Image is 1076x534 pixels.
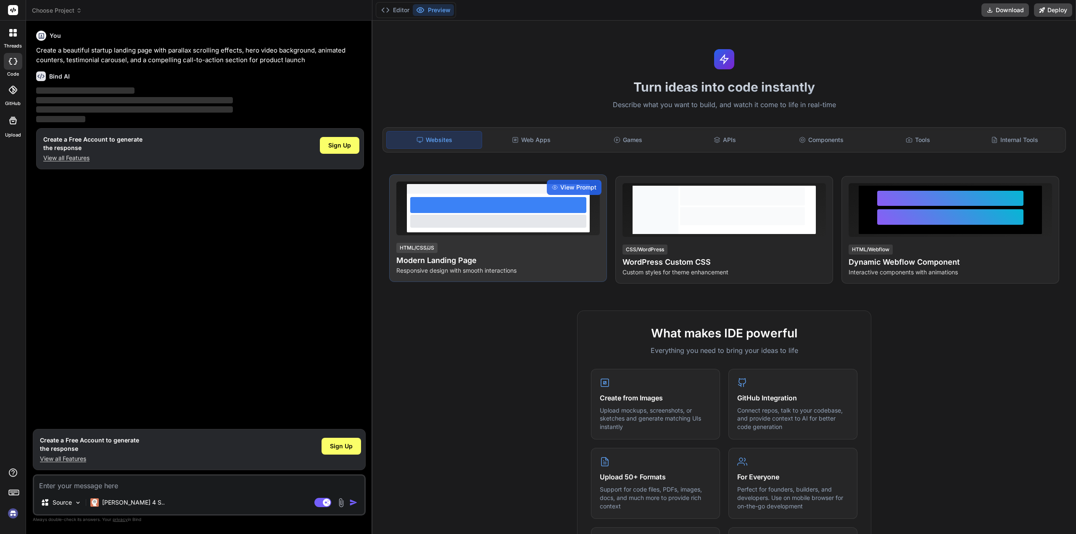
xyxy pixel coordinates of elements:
div: HTML/CSS/JS [396,243,438,253]
h6: Bind AI [49,72,70,81]
span: ‌ [36,87,134,94]
label: threads [4,42,22,50]
span: Sign Up [328,141,351,150]
h4: Create from Images [600,393,711,403]
p: Interactive components with animations [849,268,1052,276]
div: Web Apps [484,131,579,149]
p: View all Features [43,154,142,162]
p: Everything you need to bring your ideas to life [591,345,857,355]
button: Deploy [1034,3,1072,17]
button: Download [981,3,1029,17]
span: privacy [113,517,128,522]
div: Internal Tools [967,131,1062,149]
p: Describe what you want to build, and watch it come to life in real-time [377,100,1071,110]
div: HTML/Webflow [849,245,893,255]
p: Create a beautiful startup landing page with parallax scrolling effects, hero video background, a... [36,46,364,65]
p: Source [53,498,72,507]
h4: GitHub Integration [737,393,849,403]
p: Perfect for founders, builders, and developers. Use on mobile browser for on-the-go development [737,485,849,510]
label: Upload [5,132,21,139]
p: View all Features [40,455,139,463]
h4: Modern Landing Page [396,255,600,266]
h1: Create a Free Account to generate the response [40,436,139,453]
div: APIs [677,131,772,149]
span: ‌ [36,97,233,103]
span: ‌ [36,116,85,122]
img: Pick Models [74,499,82,506]
p: Upload mockups, screenshots, or sketches and generate matching UIs instantly [600,406,711,431]
label: code [7,71,19,78]
img: signin [6,506,20,521]
h4: For Everyone [737,472,849,482]
span: Sign Up [330,442,353,450]
img: Claude 4 Sonnet [90,498,99,507]
h4: WordPress Custom CSS [622,256,826,268]
span: Choose Project [32,6,82,15]
h1: Create a Free Account to generate the response [43,135,142,152]
p: Support for code files, PDFs, images, docs, and much more to provide rich context [600,485,711,510]
h2: What makes IDE powerful [591,324,857,342]
h4: Upload 50+ Formats [600,472,711,482]
h6: You [50,32,61,40]
img: icon [349,498,358,507]
div: Tools [870,131,965,149]
p: Always double-check its answers. Your in Bind [33,516,366,523]
label: GitHub [5,100,21,107]
div: Games [580,131,675,149]
span: ‌ [36,106,233,113]
button: Editor [378,4,413,16]
img: attachment [336,498,346,508]
h1: Turn ideas into code instantly [377,79,1071,95]
div: CSS/WordPress [622,245,667,255]
p: Connect repos, talk to your codebase, and provide context to AI for better code generation [737,406,849,431]
div: Websites [386,131,482,149]
p: Custom styles for theme enhancement [622,268,826,276]
p: Responsive design with smooth interactions [396,266,600,275]
span: View Prompt [560,183,596,192]
div: Components [774,131,869,149]
p: [PERSON_NAME] 4 S.. [102,498,165,507]
button: Preview [413,4,454,16]
h4: Dynamic Webflow Component [849,256,1052,268]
